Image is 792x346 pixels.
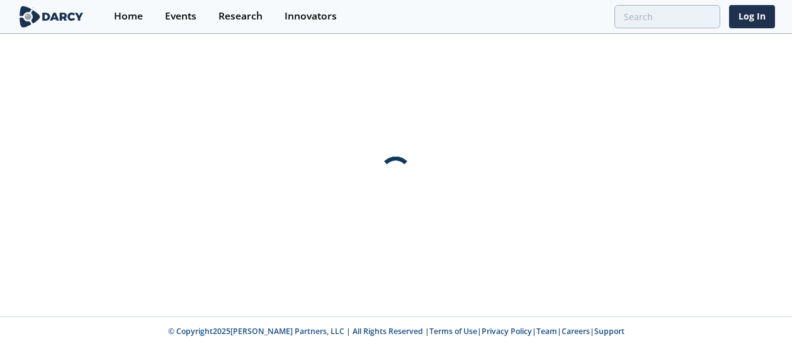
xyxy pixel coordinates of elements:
img: logo-wide.svg [17,6,86,28]
a: Log In [729,5,775,28]
div: Events [165,11,196,21]
a: Team [536,326,557,337]
div: Innovators [285,11,337,21]
div: Home [114,11,143,21]
p: © Copyright 2025 [PERSON_NAME] Partners, LLC | All Rights Reserved | | | | | [91,326,701,337]
a: Privacy Policy [482,326,532,337]
a: Terms of Use [429,326,477,337]
div: Research [218,11,263,21]
a: Careers [562,326,590,337]
a: Support [594,326,625,337]
input: Advanced Search [614,5,720,28]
